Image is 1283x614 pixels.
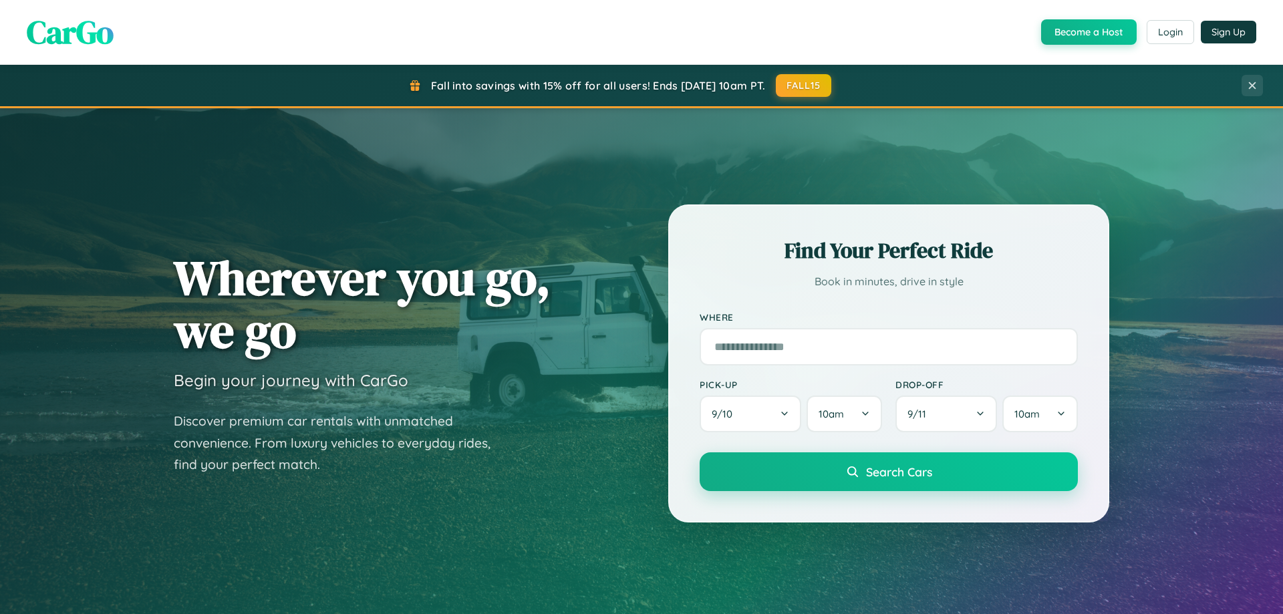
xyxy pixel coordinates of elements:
[431,79,766,92] span: Fall into savings with 15% off for all users! Ends [DATE] 10am PT.
[776,74,832,97] button: FALL15
[1147,20,1194,44] button: Login
[700,236,1078,265] h2: Find Your Perfect Ride
[700,379,882,390] label: Pick-up
[1002,396,1078,432] button: 10am
[174,410,508,476] p: Discover premium car rentals with unmatched convenience. From luxury vehicles to everyday rides, ...
[907,408,933,420] span: 9 / 11
[700,272,1078,291] p: Book in minutes, drive in style
[174,251,551,357] h1: Wherever you go, we go
[700,452,1078,491] button: Search Cars
[1014,408,1040,420] span: 10am
[27,10,114,54] span: CarGo
[895,379,1078,390] label: Drop-off
[700,311,1078,323] label: Where
[807,396,882,432] button: 10am
[712,408,739,420] span: 9 / 10
[1201,21,1256,43] button: Sign Up
[819,408,844,420] span: 10am
[895,396,997,432] button: 9/11
[1041,19,1137,45] button: Become a Host
[866,464,932,479] span: Search Cars
[174,370,408,390] h3: Begin your journey with CarGo
[700,396,801,432] button: 9/10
